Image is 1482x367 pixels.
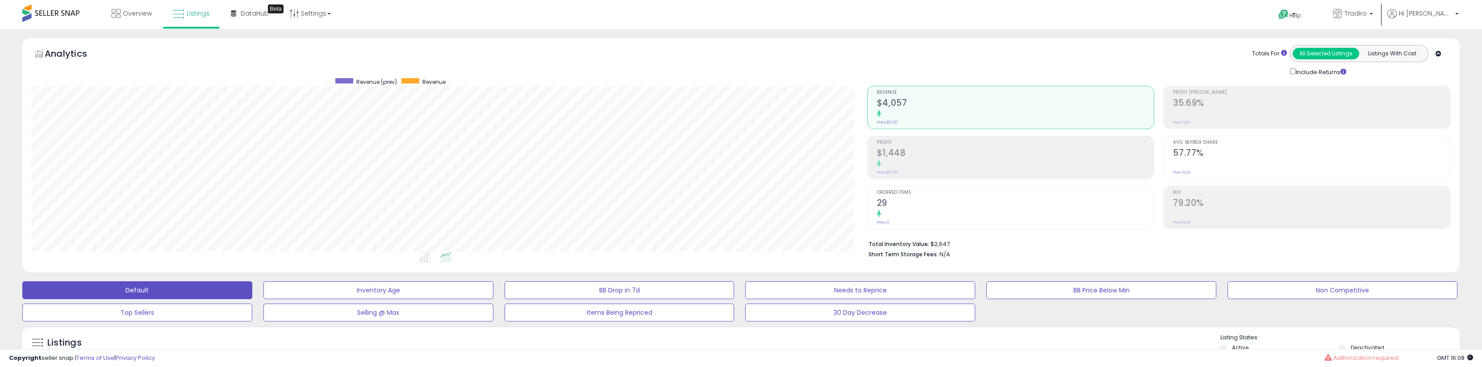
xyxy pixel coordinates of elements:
div: Include Returns [1283,67,1357,77]
div: seller snap | | [9,354,155,363]
small: Prev: N/A [1173,220,1190,225]
span: Profit [877,140,1154,145]
span: Revenue [877,90,1154,95]
h5: Analytics [45,47,104,62]
button: Inventory Age [263,281,493,299]
span: Ordered Items [877,190,1154,195]
span: Help [1289,12,1301,19]
span: DataHub [241,9,269,18]
small: Prev: $0.00 [877,120,898,125]
span: Profit [PERSON_NAME] [1173,90,1450,95]
small: Prev: N/A [1173,120,1190,125]
a: Privacy Policy [116,354,155,362]
button: Items Being Repriced [505,304,735,321]
b: Total Inventory Value: [868,240,929,248]
label: Active [1232,344,1248,351]
span: Revenue (prev) [356,78,397,86]
h2: 79.20% [1173,198,1450,210]
a: Help [1271,2,1319,29]
span: 2025-10-8 16:08 GMT [1437,354,1473,362]
span: Hi [PERSON_NAME] [1399,9,1453,18]
h2: $4,057 [877,98,1154,110]
small: Prev: 0 [877,220,889,225]
h5: Listings [47,337,82,349]
div: Totals For [1252,50,1287,58]
label: Deactivated [1351,344,1384,351]
button: Listings With Cost [1359,48,1425,59]
p: Listing States: [1220,334,1460,342]
h2: 35.69% [1173,98,1450,110]
span: Tradiro [1344,9,1367,18]
small: Prev: N/A [1173,170,1190,175]
h2: 57.77% [1173,148,1450,160]
span: Listings [187,9,210,18]
div: Tooltip anchor [268,4,284,13]
li: $2,647 [868,238,1444,249]
span: N/A [939,250,950,259]
button: Needs to Reprice [745,281,975,299]
button: BB Drop in 7d [505,281,735,299]
button: Selling @ Max [263,304,493,321]
strong: Copyright [9,354,42,362]
button: Default [22,281,252,299]
span: Overview [123,9,152,18]
b: Short Term Storage Fees: [868,250,938,258]
a: Hi [PERSON_NAME] [1387,9,1459,29]
button: BB Price Below Min [986,281,1216,299]
button: 30 Day Decrease [745,304,975,321]
span: ROI [1173,190,1450,195]
span: Revenue [422,78,446,86]
small: Prev: $0.00 [877,170,898,175]
button: All Selected Listings [1293,48,1359,59]
a: Terms of Use [76,354,114,362]
button: Top Sellers [22,304,252,321]
span: Avg. Buybox Share [1173,140,1450,145]
h2: 29 [877,198,1154,210]
button: Non Competitive [1227,281,1457,299]
h2: $1,448 [877,148,1154,160]
i: Get Help [1278,9,1289,20]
